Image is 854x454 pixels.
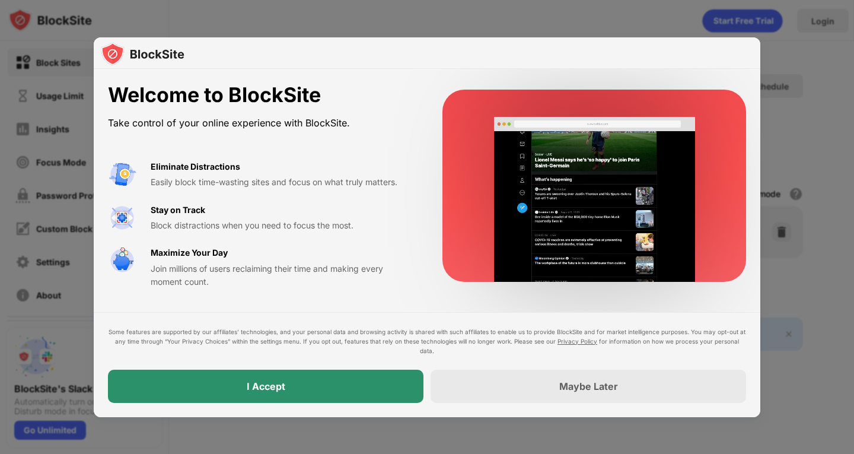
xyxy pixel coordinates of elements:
div: Block distractions when you need to focus the most. [151,219,414,232]
img: value-safe-time.svg [108,246,136,275]
div: Stay on Track [151,204,205,217]
a: Privacy Policy [557,338,597,345]
div: Maximize Your Day [151,246,228,259]
div: Maybe Later [559,380,618,392]
img: logo-blocksite.svg [101,42,184,66]
div: I Accept [247,380,285,392]
img: value-focus.svg [108,204,136,232]
div: Join millions of users reclaiming their time and making every moment count. [151,262,414,289]
div: Take control of your online experience with BlockSite. [108,115,414,132]
img: value-avoid-distractions.svg [108,160,136,189]
div: Eliminate Distractions [151,160,240,173]
div: Some features are supported by our affiliates’ technologies, and your personal data and browsing ... [108,327,746,355]
div: Easily block time-wasting sites and focus on what truly matters. [151,176,414,189]
div: Welcome to BlockSite [108,83,414,107]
